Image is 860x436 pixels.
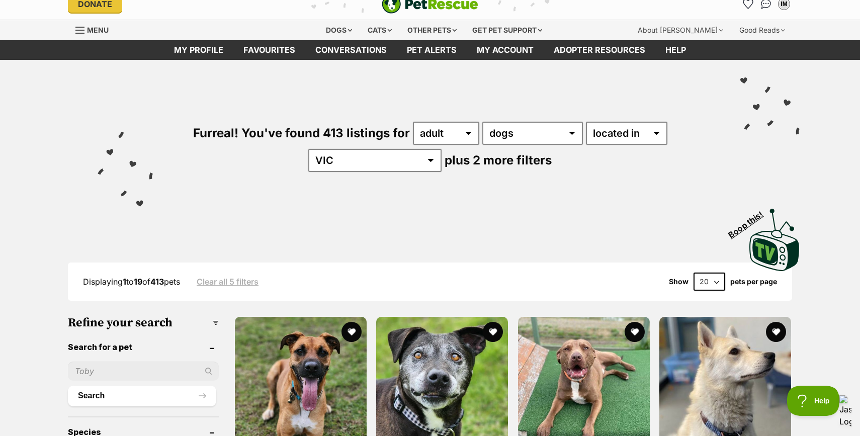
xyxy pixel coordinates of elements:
[749,200,800,273] a: Boop this!
[730,278,777,286] label: pets per page
[305,40,397,60] a: conversations
[400,20,464,40] div: Other pets
[445,153,552,167] span: plus 2 more filters
[727,203,773,239] span: Boop this!
[397,40,467,60] a: Pet alerts
[68,386,216,406] button: Search
[341,322,362,342] button: favourite
[75,20,116,38] a: Menu
[787,386,840,416] iframe: Help Scout Beacon - Open
[544,40,655,60] a: Adopter resources
[483,322,503,342] button: favourite
[68,316,219,330] h3: Refine your search
[467,40,544,60] a: My account
[732,20,792,40] div: Good Reads
[625,322,645,342] button: favourite
[68,362,219,381] input: Toby
[87,26,109,34] span: Menu
[164,40,233,60] a: My profile
[319,20,359,40] div: Dogs
[193,126,410,140] span: Furreal! You've found 413 listings for
[655,40,696,60] a: Help
[150,277,164,287] strong: 413
[631,20,730,40] div: About [PERSON_NAME]
[669,278,689,286] span: Show
[83,277,180,287] span: Displaying to of pets
[68,342,219,352] header: Search for a pet
[233,40,305,60] a: Favourites
[197,277,259,286] a: Clear all 5 filters
[123,277,126,287] strong: 1
[766,322,786,342] button: favourite
[134,277,142,287] strong: 19
[465,20,549,40] div: Get pet support
[749,209,800,271] img: PetRescue TV logo
[361,20,399,40] div: Cats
